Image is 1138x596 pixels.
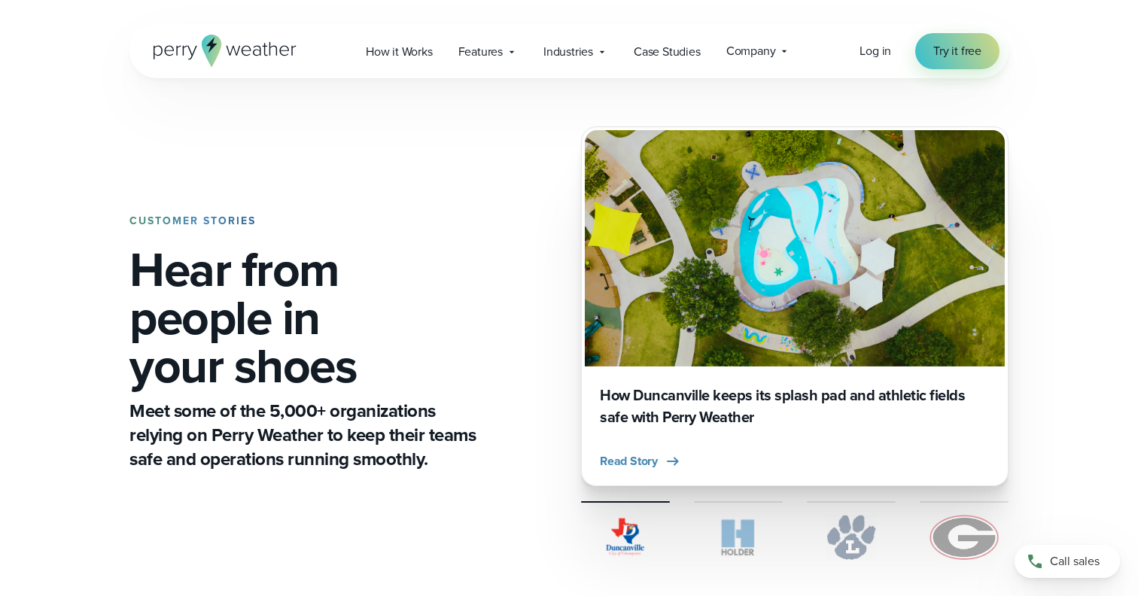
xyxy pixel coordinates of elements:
span: Company [726,42,776,60]
a: Case Studies [621,36,714,67]
div: slideshow [581,126,1009,486]
img: Duncanville Splash Pad [585,130,1005,366]
img: City of Duncanville Logo [581,515,670,560]
span: Case Studies [634,43,701,61]
span: How it Works [366,43,433,61]
h3: How Duncanville keeps its splash pad and athletic fields safe with Perry Weather [600,385,990,428]
p: Meet some of the 5,000+ organizations relying on Perry Weather to keep their teams safe and opera... [129,399,482,471]
span: Log in [860,42,891,59]
strong: CUSTOMER STORIES [129,213,256,229]
span: Read Story [600,452,658,470]
h1: Hear from people in your shoes [129,245,482,390]
span: Call sales [1050,552,1100,570]
span: Features [458,43,503,61]
span: Industries [543,43,593,61]
div: 1 of 4 [581,126,1009,486]
a: Log in [860,42,891,60]
a: Try it free [915,33,1000,69]
img: Holder.svg [694,515,783,560]
a: How it Works [353,36,446,67]
a: Call sales [1015,545,1120,578]
button: Read Story [600,452,682,470]
span: Try it free [933,42,981,60]
a: Duncanville Splash Pad How Duncanville keeps its splash pad and athletic fields safe with Perry W... [581,126,1009,486]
